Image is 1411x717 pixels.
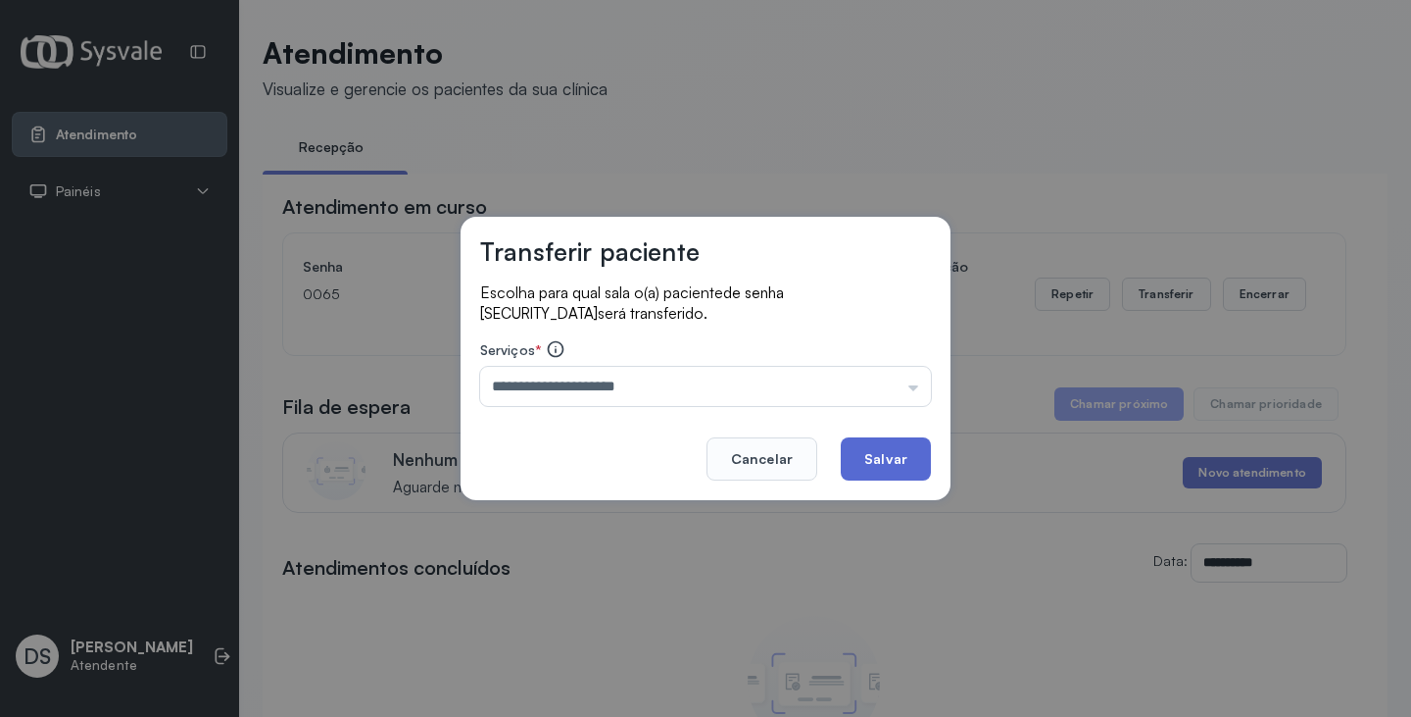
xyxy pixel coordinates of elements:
[706,437,817,481] button: Cancelar
[480,236,700,267] h3: Transferir paciente
[480,283,784,323] span: de senha [SECURITY_DATA]
[480,341,535,358] span: Serviços
[841,437,931,481] button: Salvar
[480,282,931,324] p: Escolha para qual sala o(a) paciente será transferido.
